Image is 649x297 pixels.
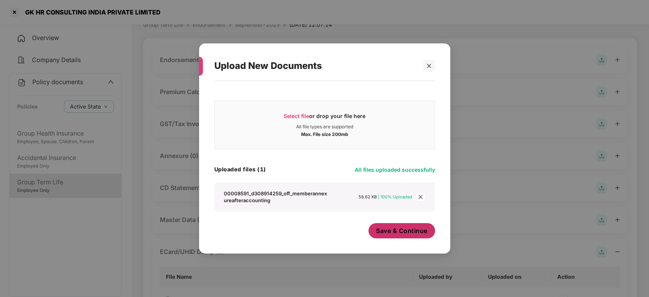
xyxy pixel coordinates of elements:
[224,190,327,204] div: 00008591_d308914259_off_memberannexureafteraccounting
[416,193,425,201] span: close
[284,112,365,124] div: or drop your file here
[301,130,348,137] div: Max. File size 200mb
[215,107,435,143] span: Select fileor drop your file hereAll file types are supportedMax. File size 200mb
[284,113,309,119] span: Select file
[355,166,435,173] span: All files uploaded successfully
[376,227,427,235] span: Save & Continue
[359,194,377,200] span: 58.62 KB
[296,124,353,130] div: All file types are supported
[426,63,432,69] span: close
[368,223,435,238] button: Save & Continue
[214,166,266,173] h4: Uploaded files (1)
[214,51,417,81] div: Upload New Documents
[378,194,412,200] span: | 100% Uploaded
